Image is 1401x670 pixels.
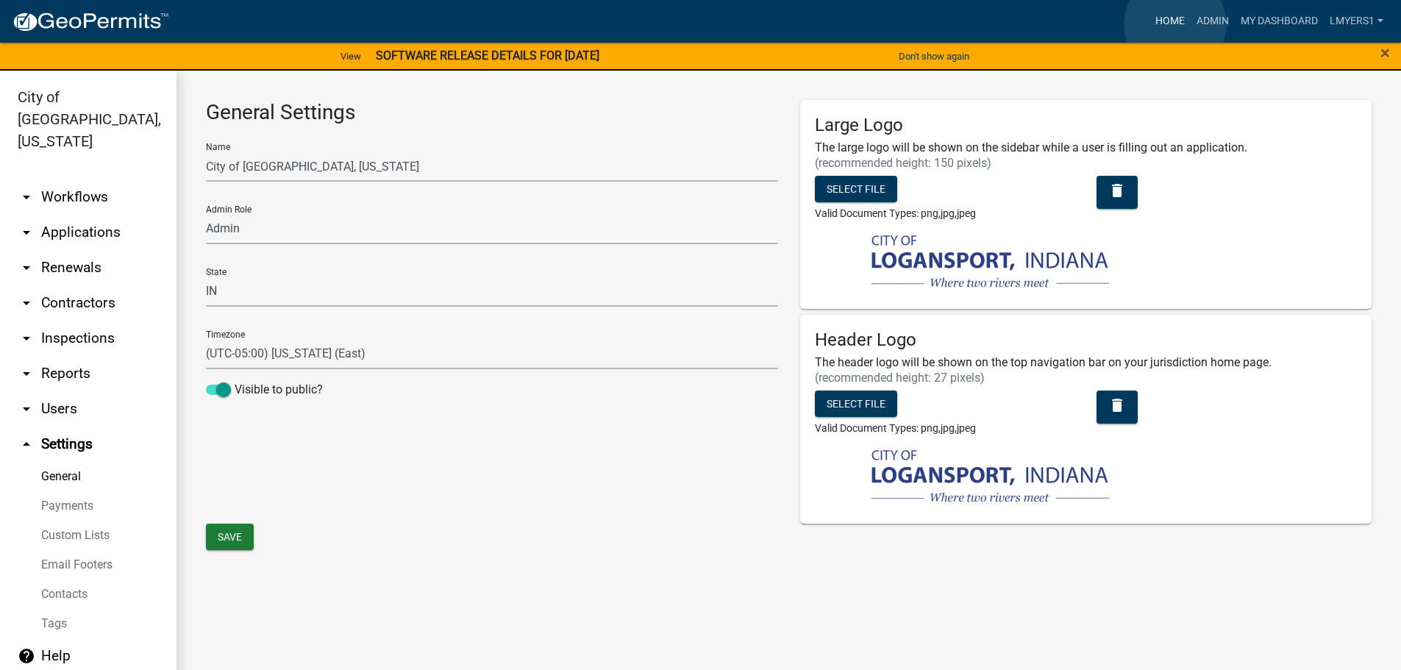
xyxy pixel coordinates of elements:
button: Select file [815,391,897,417]
h6: The header logo will be shown on the top navigation bar on your jurisdiction home page. [815,355,1358,369]
h3: General Settings [206,100,778,125]
i: delete [1108,182,1126,199]
i: arrow_drop_down [18,188,35,206]
button: Select file [815,176,897,202]
img: jurisdiction header logo [815,448,1130,509]
h6: (recommended height: 150 pixels) [815,156,1358,170]
button: delete [1097,391,1138,424]
i: arrow_drop_up [18,435,35,453]
a: Admin [1191,7,1235,35]
span: × [1380,43,1390,63]
strong: SOFTWARE RELEASE DETAILS FOR [DATE] [376,49,599,63]
h6: The large logo will be shown on the sidebar while a user is filling out an application. [815,140,1358,154]
a: Home [1149,7,1191,35]
a: View [335,44,367,68]
i: arrow_drop_down [18,294,35,312]
h6: (recommended height: 27 pixels) [815,371,1358,385]
i: arrow_drop_down [18,400,35,418]
i: delete [1108,396,1126,414]
h5: Large Logo [815,115,1358,136]
span: Valid Document Types: png,jpg,jpeg [815,207,976,219]
i: help [18,647,35,665]
i: arrow_drop_down [18,259,35,277]
button: delete [1097,176,1138,209]
label: Visible to public? [206,381,323,399]
img: jurisdiction logo [815,233,1130,294]
button: Close [1380,44,1390,62]
h5: Header Logo [815,329,1358,351]
i: arrow_drop_down [18,224,35,241]
a: My Dashboard [1235,7,1324,35]
button: Save [206,524,254,550]
a: lmyers1 [1324,7,1389,35]
i: arrow_drop_down [18,329,35,347]
i: arrow_drop_down [18,365,35,382]
span: Valid Document Types: png,jpg,jpeg [815,422,976,434]
button: Don't show again [893,44,975,68]
span: Save [218,531,242,543]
